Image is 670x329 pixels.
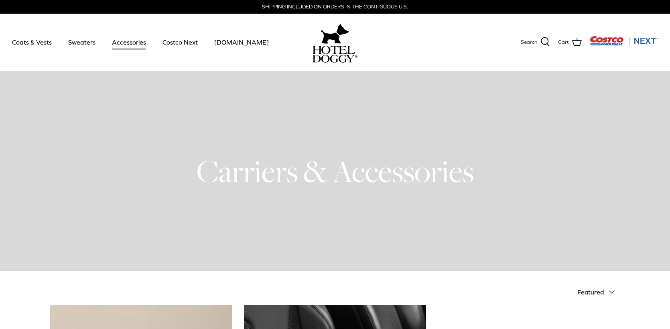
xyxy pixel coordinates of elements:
img: hoteldoggy.com [321,22,349,46]
span: Featured [577,288,604,296]
a: Visit Costco Next [590,41,658,47]
a: Accessories [105,29,153,56]
img: Costco Next [590,36,658,46]
a: Search [521,37,550,47]
a: [DOMAIN_NAME] [207,29,276,56]
a: Cart [558,37,582,47]
a: Coats & Vests [5,29,59,56]
a: Sweaters [61,29,103,56]
img: hoteldoggycom [313,46,357,63]
h1: Carriers & Accessories [50,151,620,191]
a: hoteldoggy.com hoteldoggycom [313,22,357,63]
button: Featured [577,283,620,301]
a: Costco Next [155,29,205,56]
span: Search [521,38,537,47]
span: Cart [558,38,569,47]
